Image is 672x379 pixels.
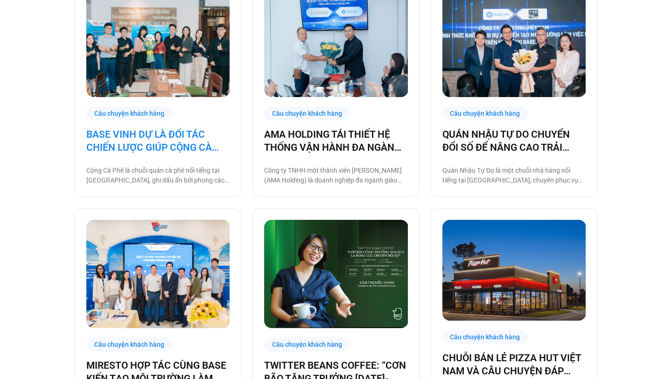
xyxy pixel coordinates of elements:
[442,128,586,154] a: QUÁN NHẬU TỰ DO CHUYỂN ĐỔI SỐ ĐỂ NÂNG CAO TRẢI NGHIỆM CHO 1000 NHÂN SỰ
[264,337,350,352] div: Câu chuyện khách hàng
[86,128,230,154] a: BASE VINH DỰ LÀ ĐỐI TÁC CHIẾN LƯỢC GIÚP CỘNG CÀ PHÊ CHUYỂN ĐỔI SỐ VẬN HÀNH!
[86,106,172,121] div: Câu chuyện khách hàng
[442,166,586,185] p: Quán Nhậu Tự Do là một chuỗi nhà hàng nổi tiếng tại [GEOGRAPHIC_DATA], chuyên phục vụ các món nhậ...
[442,351,586,378] a: CHUỖI BÁN LẺ PIZZA HUT VIỆT NAM VÀ CÂU CHUYỆN ĐÁP ỨNG NHU CẦU TUYỂN DỤNG CÙNG BASE E-HIRING
[442,106,528,121] div: Câu chuyện khách hàng
[86,220,230,328] img: miresto kiến tạo môi trường làm việc số cùng base.vn
[442,330,528,344] div: Câu chuyện khách hàng
[86,166,230,185] p: Cộng Cà Phê là chuỗi quán cà phê nổi tiếng tại [GEOGRAPHIC_DATA], ghi dấu ấn bởi phong cách thiết...
[86,337,172,352] div: Câu chuyện khách hàng
[264,128,407,154] a: AMA HOLDING TÁI THIẾT HỆ THỐNG VẬN HÀNH ĐA NGÀNH CÙNG [DOMAIN_NAME]
[264,106,350,121] div: Câu chuyện khách hàng
[264,166,407,185] p: Công ty TNHH một thành viên [PERSON_NAME] (AMA Holding) là doanh nghiệp đa ngành giàu tiềm lực, h...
